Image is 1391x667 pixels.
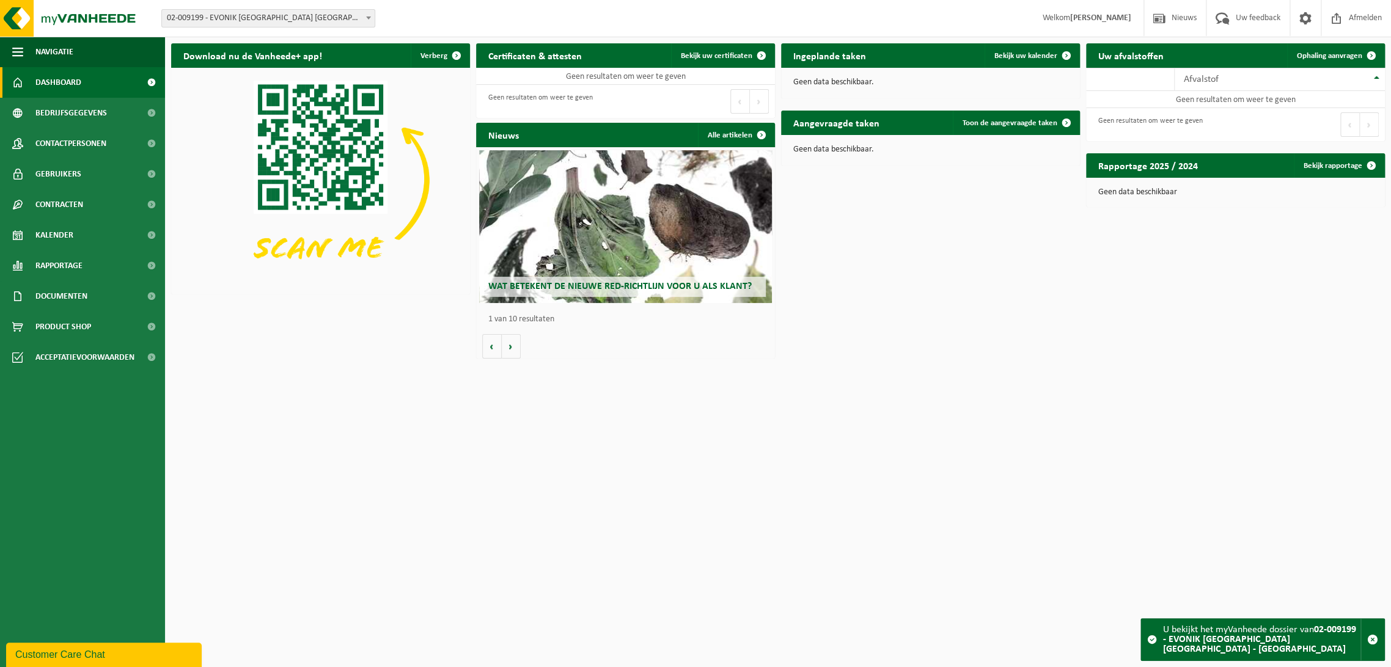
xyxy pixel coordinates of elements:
[162,10,375,27] span: 02-009199 - EVONIK ANTWERPEN NV - ANTWERPEN
[476,68,775,85] td: Geen resultaten om weer te geven
[730,89,750,114] button: Previous
[1092,111,1203,138] div: Geen resultaten om weer te geven
[953,111,1079,135] a: Toon de aangevraagde taken
[171,43,334,67] h2: Download nu de Vanheede+ app!
[1098,188,1373,197] p: Geen data beschikbaar
[482,334,502,359] button: Vorige
[1294,153,1384,178] a: Bekijk rapportage
[488,282,752,291] span: Wat betekent de nieuwe RED-richtlijn voor u als klant?
[963,119,1057,127] span: Toon de aangevraagde taken
[476,123,531,147] h2: Nieuws
[1287,43,1384,68] a: Ophaling aanvragen
[35,159,81,189] span: Gebruikers
[750,89,769,114] button: Next
[681,52,752,60] span: Bekijk uw certificaten
[488,315,769,324] p: 1 van 10 resultaten
[6,640,204,667] iframe: chat widget
[1086,91,1385,108] td: Geen resultaten om weer te geven
[793,145,1068,154] p: Geen data beschikbaar.
[35,128,106,159] span: Contactpersonen
[411,43,469,68] button: Verberg
[985,43,1079,68] a: Bekijk uw kalender
[35,98,107,128] span: Bedrijfsgegevens
[1086,43,1176,67] h2: Uw afvalstoffen
[1070,13,1131,23] strong: [PERSON_NAME]
[35,250,83,281] span: Rapportage
[781,111,892,134] h2: Aangevraagde taken
[420,52,447,60] span: Verberg
[698,123,774,147] a: Alle artikelen
[781,43,878,67] h2: Ingeplande taken
[671,43,774,68] a: Bekijk uw certificaten
[35,67,81,98] span: Dashboard
[1163,625,1356,654] strong: 02-009199 - EVONIK [GEOGRAPHIC_DATA] [GEOGRAPHIC_DATA] - [GEOGRAPHIC_DATA]
[1086,153,1210,177] h2: Rapportage 2025 / 2024
[35,342,134,373] span: Acceptatievoorwaarden
[994,52,1057,60] span: Bekijk uw kalender
[35,312,91,342] span: Product Shop
[502,334,521,359] button: Volgende
[476,43,594,67] h2: Certificaten & attesten
[479,150,772,303] a: Wat betekent de nieuwe RED-richtlijn voor u als klant?
[35,220,73,250] span: Kalender
[161,9,375,27] span: 02-009199 - EVONIK ANTWERPEN NV - ANTWERPEN
[482,88,593,115] div: Geen resultaten om weer te geven
[1163,619,1360,660] div: U bekijkt het myVanheede dossier van
[35,281,87,312] span: Documenten
[35,37,73,67] span: Navigatie
[171,68,470,292] img: Download de VHEPlus App
[1184,75,1219,84] span: Afvalstof
[35,189,83,220] span: Contracten
[1297,52,1362,60] span: Ophaling aanvragen
[793,78,1068,87] p: Geen data beschikbaar.
[1360,112,1379,137] button: Next
[1340,112,1360,137] button: Previous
